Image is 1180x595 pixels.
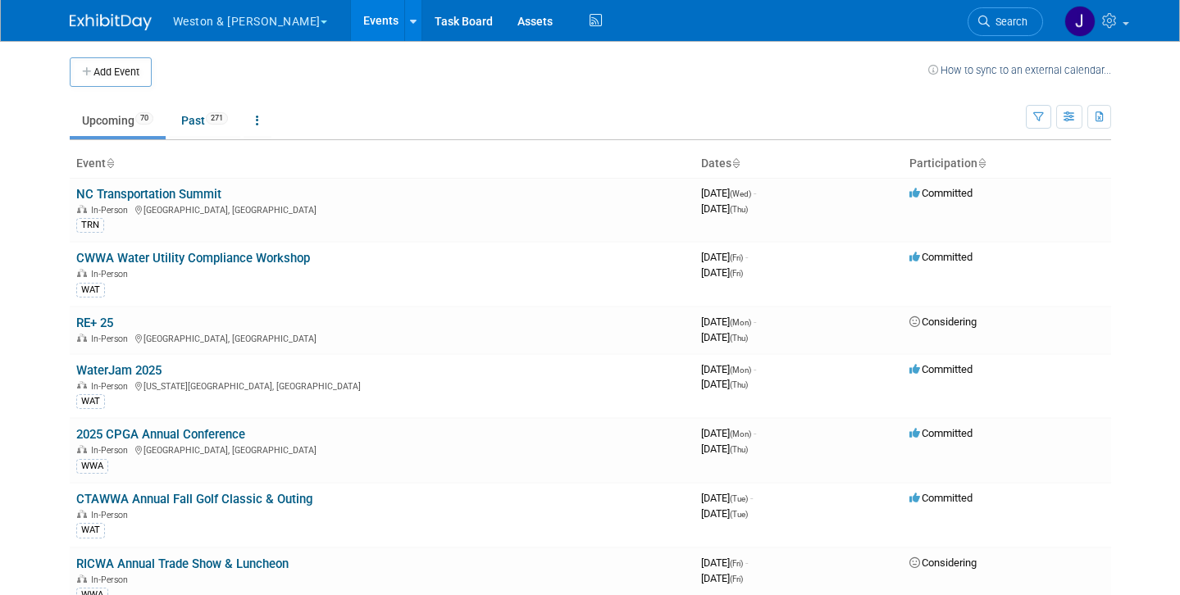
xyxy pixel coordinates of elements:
[730,318,751,327] span: (Mon)
[745,251,748,263] span: -
[106,157,114,170] a: Sort by Event Name
[76,394,105,409] div: WAT
[701,572,743,584] span: [DATE]
[903,150,1111,178] th: Participation
[76,331,688,344] div: [GEOGRAPHIC_DATA], [GEOGRAPHIC_DATA]
[70,14,152,30] img: ExhibitDay
[76,283,105,297] div: WAT
[76,492,312,506] a: CTAWWA Annual Fall Golf Classic & Outing
[730,189,751,198] span: (Wed)
[701,427,756,439] span: [DATE]
[70,57,152,87] button: Add Event
[76,187,221,202] a: NC Transportation Summit
[701,202,748,215] span: [DATE]
[70,150,695,178] th: Event
[76,316,113,330] a: RE+ 25
[909,427,973,439] span: Committed
[754,187,756,199] span: -
[730,334,748,343] span: (Thu)
[909,556,977,569] span: Considering
[91,205,133,216] span: In-Person
[91,445,133,456] span: In-Person
[754,427,756,439] span: -
[730,559,743,568] span: (Fri)
[701,187,756,199] span: [DATE]
[206,112,228,125] span: 271
[76,427,245,442] a: 2025 CPGA Annual Conference
[730,510,748,519] span: (Tue)
[701,378,748,390] span: [DATE]
[701,316,756,328] span: [DATE]
[77,575,87,583] img: In-Person Event
[701,556,748,569] span: [DATE]
[76,443,688,456] div: [GEOGRAPHIC_DATA], [GEOGRAPHIC_DATA]
[91,510,133,520] span: In-Person
[76,218,104,233] div: TRN
[76,556,289,571] a: RICWA Annual Trade Show & Luncheon
[701,443,748,455] span: [DATE]
[701,507,748,520] span: [DATE]
[750,492,753,504] span: -
[91,269,133,279] span: In-Person
[730,205,748,214] span: (Thu)
[731,157,740,170] a: Sort by Start Date
[76,379,688,392] div: [US_STATE][GEOGRAPHIC_DATA], [GEOGRAPHIC_DATA]
[91,575,133,585] span: In-Person
[909,316,977,328] span: Considering
[909,363,973,375] span: Committed
[76,363,162,378] a: WaterJam 2025
[730,575,743,584] span: (Fri)
[730,380,748,389] span: (Thu)
[745,556,748,569] span: -
[135,112,153,125] span: 70
[77,445,87,453] img: In-Person Event
[730,445,748,454] span: (Thu)
[77,269,87,277] img: In-Person Event
[754,363,756,375] span: -
[701,363,756,375] span: [DATE]
[169,105,240,136] a: Past271
[77,381,87,389] img: In-Person Event
[754,316,756,328] span: -
[909,492,973,504] span: Committed
[76,523,105,538] div: WAT
[76,459,108,474] div: WWA
[77,510,87,518] img: In-Person Event
[701,266,743,279] span: [DATE]
[76,202,688,216] div: [GEOGRAPHIC_DATA], [GEOGRAPHIC_DATA]
[909,187,973,199] span: Committed
[76,251,310,266] a: CWWA Water Utility Compliance Workshop
[977,157,986,170] a: Sort by Participation Type
[990,16,1027,28] span: Search
[701,331,748,343] span: [DATE]
[70,105,166,136] a: Upcoming70
[730,494,748,503] span: (Tue)
[91,334,133,344] span: In-Person
[701,492,753,504] span: [DATE]
[909,251,973,263] span: Committed
[730,429,751,438] span: (Mon)
[928,64,1111,76] a: How to sync to an external calendar...
[77,334,87,342] img: In-Person Event
[968,7,1043,36] a: Search
[730,253,743,262] span: (Fri)
[77,205,87,213] img: In-Person Event
[91,381,133,392] span: In-Person
[730,366,751,375] span: (Mon)
[730,269,743,278] span: (Fri)
[1064,6,1096,37] img: Janet Ruggles-Power
[695,150,903,178] th: Dates
[701,251,748,263] span: [DATE]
